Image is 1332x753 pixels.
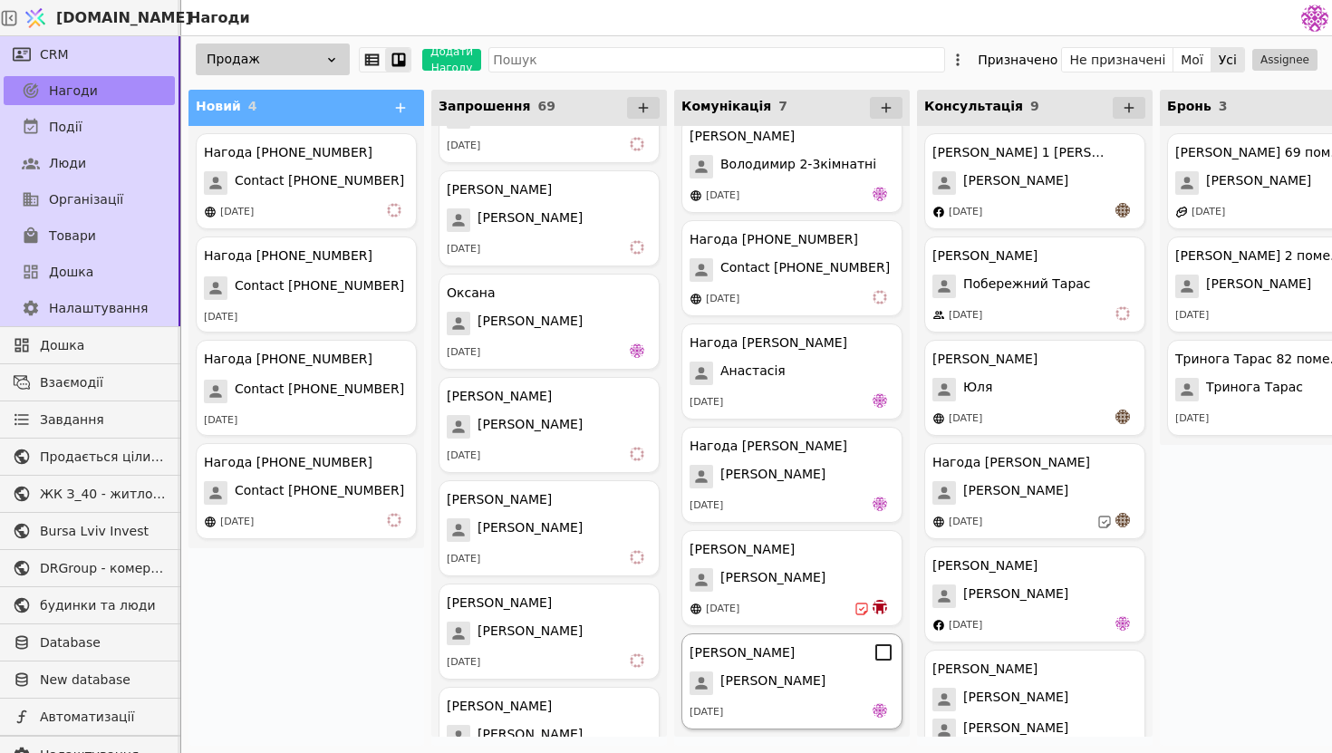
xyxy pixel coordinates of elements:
span: Нагоди [49,82,98,101]
span: Взаємодії [40,373,166,392]
img: online-store.svg [204,516,217,528]
span: Завдання [40,410,104,430]
a: Нагоди [4,76,175,105]
span: Contact [PHONE_NUMBER] [235,171,404,195]
span: Комунікація [681,99,771,113]
div: [PERSON_NAME][PERSON_NAME][DATE]bo [681,530,902,626]
div: [DATE] [1192,205,1225,220]
div: [DATE] [1175,411,1209,427]
span: Тринога Тарас [1206,378,1303,401]
div: [DATE] [447,242,480,257]
div: [DATE] [706,602,739,617]
a: Події [4,112,175,141]
div: [DATE] [204,413,237,429]
div: [DATE] [949,308,982,323]
div: [DATE] [949,618,982,633]
span: Contact [PHONE_NUMBER] [235,380,404,403]
img: de [873,187,887,201]
div: Нагода [PHONE_NUMBER]Contact [PHONE_NUMBER][DATE]vi [196,443,417,539]
img: facebook.svg [932,206,945,218]
div: Нагода [PHONE_NUMBER] [204,246,372,265]
div: [DATE] [220,205,254,220]
a: CRM [4,40,175,69]
span: Database [40,633,166,652]
span: [PERSON_NAME] [963,481,1068,505]
div: [PERSON_NAME]Побережний Тарас[DATE]vi [924,237,1145,333]
div: [PERSON_NAME] [447,697,552,716]
img: facebook.svg [932,619,945,632]
div: [DATE] [447,345,480,361]
span: [PERSON_NAME] [1206,275,1311,298]
span: [DOMAIN_NAME] [56,7,192,29]
img: an [1115,410,1130,424]
span: CRM [40,45,69,64]
div: [PERSON_NAME] [447,594,552,613]
span: [PERSON_NAME] [478,312,583,335]
img: vi [1115,306,1130,321]
input: Пошук [488,47,945,72]
span: DRGroup - комерційна нерухоомість [40,559,166,578]
span: [PERSON_NAME] [963,719,1068,742]
span: Товари [49,227,96,246]
a: Завдання [4,405,175,434]
div: [PERSON_NAME][PERSON_NAME][DATE]vi [439,377,660,473]
a: Додати Нагоду [411,49,481,71]
span: [PERSON_NAME] [963,688,1068,711]
div: [PERSON_NAME] [447,180,552,199]
a: Дошка [4,257,175,286]
img: an [1115,513,1130,527]
button: Усі [1211,47,1244,72]
div: [PERSON_NAME]Володимир 2-3кімнатні[DATE]de [681,117,902,213]
a: [DOMAIN_NAME] [18,1,181,35]
span: Contact [PHONE_NUMBER] [720,258,890,282]
div: [PERSON_NAME][PERSON_NAME][DATE]vi [439,480,660,576]
span: [PERSON_NAME] [478,725,583,748]
div: [DATE] [690,395,723,410]
img: vi [387,203,401,217]
span: Автоматизації [40,708,166,727]
img: vi [630,653,644,668]
a: Товари [4,221,175,250]
span: [PERSON_NAME] [478,415,583,439]
span: [PERSON_NAME] [720,465,825,488]
span: Анастасія [720,362,786,385]
span: [PERSON_NAME] [720,568,825,592]
img: vi [630,447,644,461]
div: Нагода [PHONE_NUMBER]Contact [PHONE_NUMBER][DATE]vi [196,133,417,229]
span: Новий [196,99,241,113]
img: online-store.svg [932,516,945,528]
span: будинки та люди [40,596,166,615]
div: [DATE] [220,515,254,530]
div: [DATE] [706,292,739,307]
div: [DATE] [949,515,982,530]
a: Bursa Lviv Invest [4,516,175,545]
div: Нагода [PHONE_NUMBER] [204,453,372,472]
img: de [873,703,887,718]
div: Оксана[PERSON_NAME][DATE]de [439,274,660,370]
div: [PERSON_NAME][PERSON_NAME][DATE]vi [439,584,660,680]
span: 69 [537,99,555,113]
img: bo [873,600,887,614]
div: Нагода [PHONE_NUMBER] [690,230,858,249]
span: [PERSON_NAME] [478,622,583,645]
span: 7 [778,99,787,113]
button: Не призначені [1062,47,1173,72]
div: [DATE] [447,449,480,464]
div: [DATE] [1175,308,1209,323]
div: Призначено [978,47,1057,72]
div: [PERSON_NAME] [447,387,552,406]
div: [PERSON_NAME] [690,540,795,559]
span: [PERSON_NAME] [478,518,583,542]
span: Люди [49,154,86,173]
span: [PERSON_NAME] [963,584,1068,608]
div: [DATE] [447,552,480,567]
span: Володимир 2-3кімнатні [720,155,876,179]
button: Assignee [1252,49,1318,71]
span: Дошка [49,263,93,282]
span: Події [49,118,82,137]
div: [DATE] [447,139,480,154]
div: [PERSON_NAME] 1 [PERSON_NAME][PERSON_NAME][DATE]an [924,133,1145,229]
div: Нагода [PHONE_NUMBER]Contact [PHONE_NUMBER][DATE] [196,340,417,436]
div: Нагода [PHONE_NUMBER]Contact [PHONE_NUMBER][DATE]vi [681,220,902,316]
span: [PERSON_NAME] [1206,171,1311,195]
